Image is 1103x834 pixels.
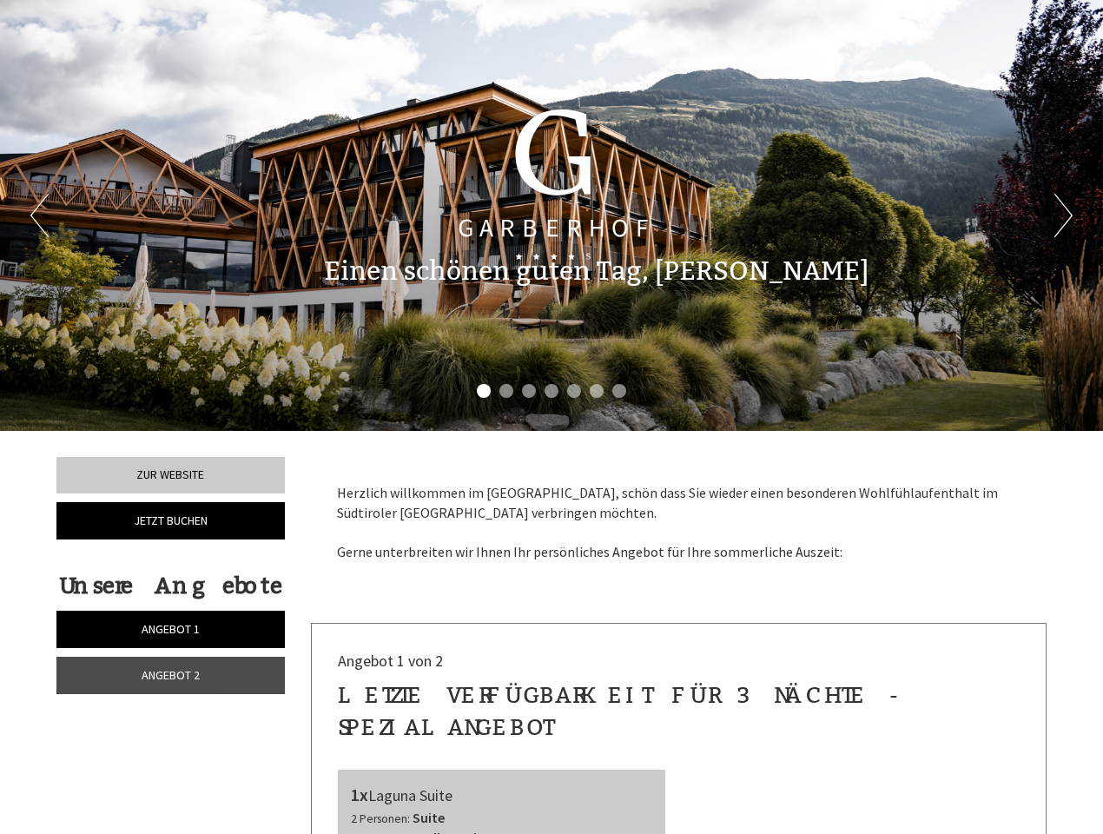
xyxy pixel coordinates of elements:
[351,811,410,826] small: 2 Personen:
[413,809,445,826] b: Suite
[1054,194,1073,237] button: Next
[56,502,285,539] a: Jetzt buchen
[337,483,1021,562] p: Herzlich willkommen im [GEOGRAPHIC_DATA], schön dass Sie wieder einen besonderen Wohlfühlaufentha...
[30,194,49,237] button: Previous
[56,457,285,493] a: Zur Website
[351,784,368,805] b: 1x
[142,667,200,683] span: Angebot 2
[324,257,869,286] h1: Einen schönen guten Tag, [PERSON_NAME]
[351,783,653,808] div: Laguna Suite
[338,679,1020,744] div: Letzte Verfügbarkeit für 3 Nächte - Spezialangebot
[338,651,443,671] span: Angebot 1 von 2
[56,570,285,602] div: Unsere Angebote
[142,621,200,637] span: Angebot 1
